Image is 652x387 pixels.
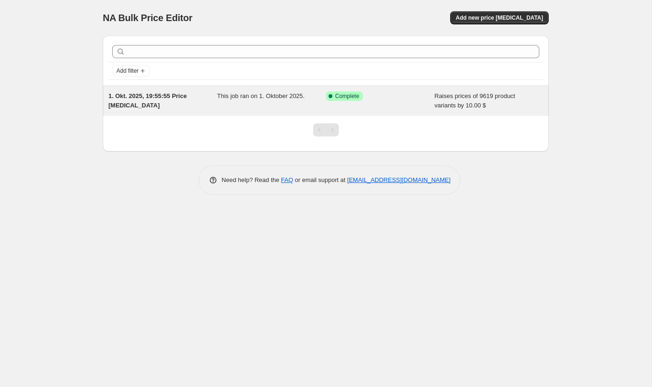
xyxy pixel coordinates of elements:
span: Add new price [MEDICAL_DATA] [456,14,543,22]
span: Raises prices of 9619 product variants by 10.00 $ [435,92,515,109]
a: [EMAIL_ADDRESS][DOMAIN_NAME] [347,176,451,183]
nav: Pagination [313,123,339,137]
span: Need help? Read the [222,176,281,183]
button: Add new price [MEDICAL_DATA] [450,11,549,24]
a: FAQ [281,176,293,183]
button: Add filter [112,65,150,76]
span: NA Bulk Price Editor [103,13,192,23]
span: Add filter [116,67,138,75]
span: 1. Okt. 2025, 19:55:55 Price [MEDICAL_DATA] [108,92,187,109]
span: This job ran on 1. Oktober 2025. [217,92,305,99]
span: or email support at [293,176,347,183]
span: Complete [335,92,359,100]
